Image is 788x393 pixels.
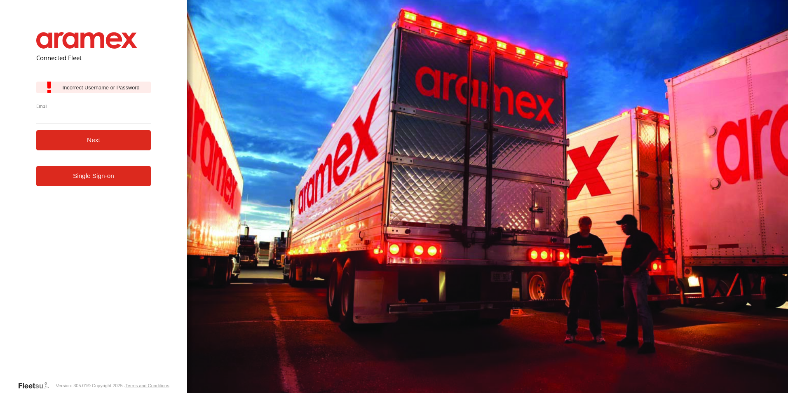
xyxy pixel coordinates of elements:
a: Terms and Conditions [125,383,169,388]
div: Version: 305.01 [56,383,87,388]
label: Email [36,103,151,109]
img: Aramex [36,32,138,49]
a: Single Sign-on [36,166,151,186]
h2: Connected Fleet [36,54,151,62]
div: © Copyright 2025 - [87,383,169,388]
button: Next [36,130,151,150]
a: Visit our Website [18,381,56,390]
